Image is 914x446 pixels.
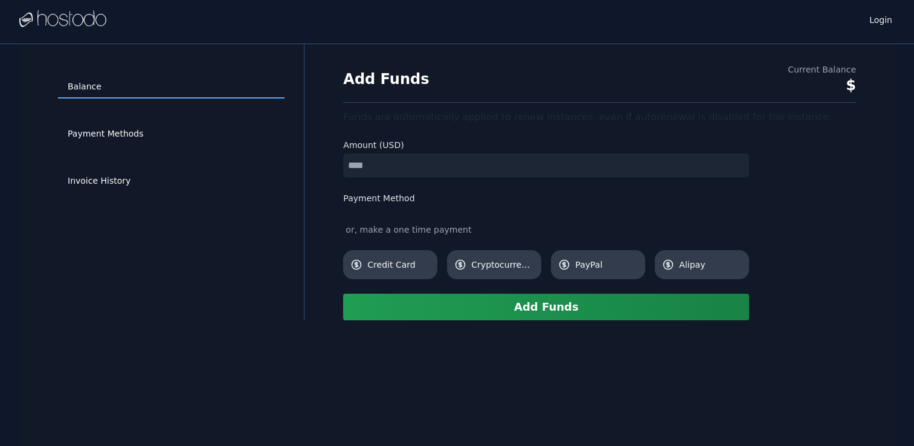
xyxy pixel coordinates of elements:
[367,259,430,271] span: Credit Card
[58,170,285,193] a: Invoice History
[343,110,856,124] div: Funds are automatically applied to renew instances, even if autorenewal is disabled for the insta...
[58,123,285,146] a: Payment Methods
[58,76,285,99] a: Balance
[679,259,742,271] span: Alipay
[788,76,856,95] div: $
[867,11,895,26] a: Login
[343,192,749,204] label: Payment Method
[575,259,638,271] span: PayPal
[343,224,749,236] div: or, make a one time payment
[343,139,749,151] label: Amount (USD)
[343,294,749,320] button: Add Funds
[471,259,534,271] span: Cryptocurrency
[788,63,856,76] div: Current Balance
[19,10,106,28] img: Logo
[343,69,429,89] h1: Add Funds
